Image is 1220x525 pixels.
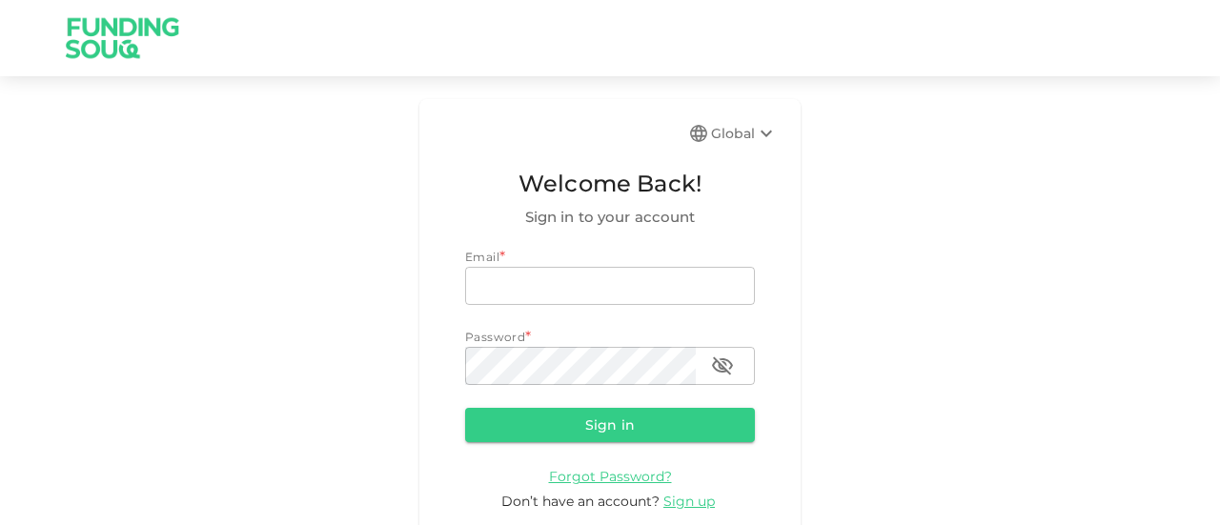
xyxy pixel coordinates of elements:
span: Sign up [663,493,715,510]
input: email [465,267,755,305]
span: Sign in to your account [465,206,755,229]
span: Forgot Password? [549,468,672,485]
span: Password [465,330,525,344]
button: Sign in [465,408,755,442]
input: password [465,347,696,385]
span: Don’t have an account? [501,493,660,510]
div: Global [711,122,778,145]
a: Forgot Password? [549,467,672,485]
span: Email [465,250,499,264]
span: Welcome Back! [465,166,755,202]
